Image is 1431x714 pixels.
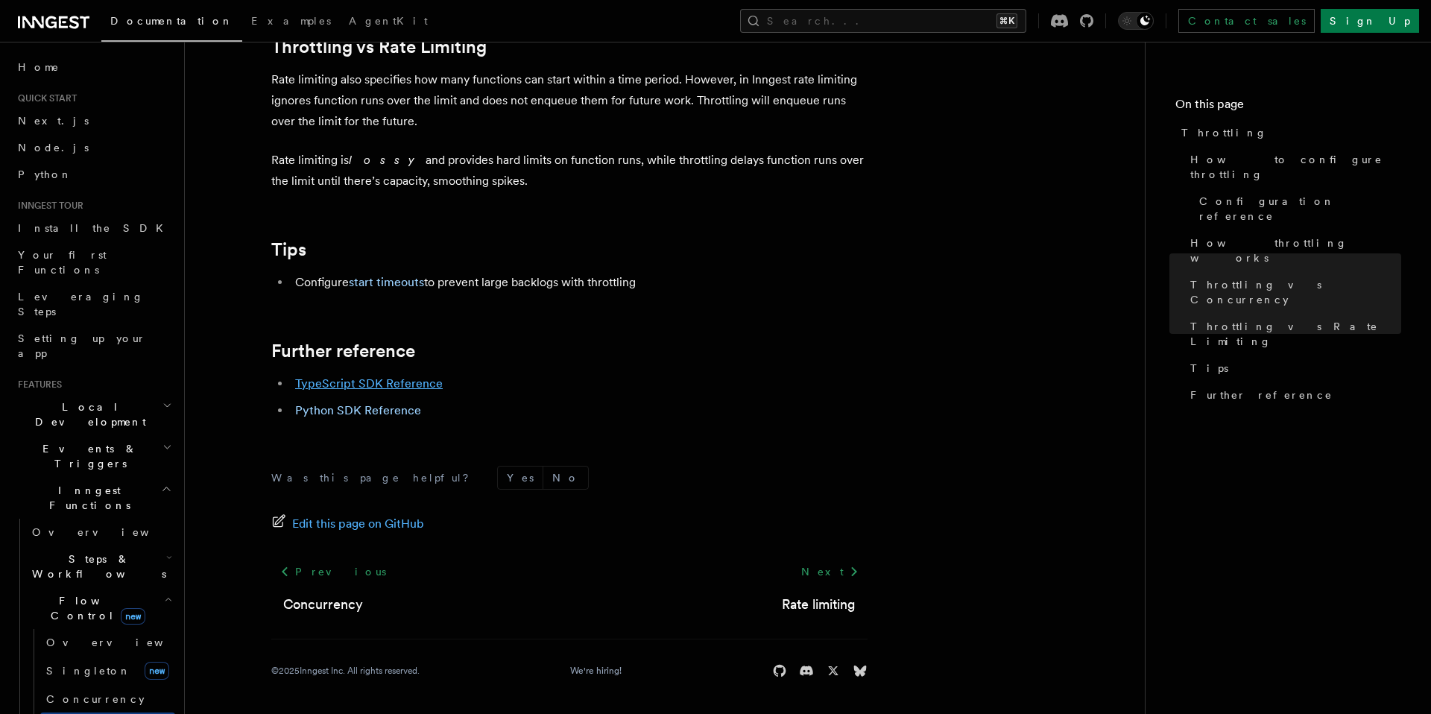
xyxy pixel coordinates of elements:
[12,215,175,241] a: Install the SDK
[1190,236,1401,265] span: How throttling works
[271,69,868,132] p: Rate limiting also specifies how many functions can start within a time period. However, in Innge...
[18,115,89,127] span: Next.js
[1190,277,1401,307] span: Throttling vs Concurrency
[283,594,363,615] a: Concurrency
[1175,95,1401,119] h4: On this page
[1184,271,1401,313] a: Throttling vs Concurrency
[740,9,1026,33] button: Search...⌘K
[271,150,868,192] p: Rate limiting is and provides hard limits on function runs, while throttling delays function runs...
[46,636,200,648] span: Overview
[271,558,394,585] a: Previous
[18,168,72,180] span: Python
[12,200,83,212] span: Inngest tour
[12,379,62,391] span: Features
[101,4,242,42] a: Documentation
[295,376,443,391] a: TypeScript SDK Reference
[46,665,131,677] span: Singleton
[12,92,77,104] span: Quick start
[121,608,145,625] span: new
[12,441,162,471] span: Events & Triggers
[570,665,622,677] a: We're hiring!
[242,4,340,40] a: Examples
[12,483,161,513] span: Inngest Functions
[1184,382,1401,408] a: Further reference
[271,514,424,534] a: Edit this page on GitHub
[291,272,868,293] li: Configure to prevent large backlogs with throttling
[1190,361,1228,376] span: Tips
[1193,188,1401,230] a: Configuration reference
[40,686,175,713] a: Concurrency
[782,594,856,615] a: Rate limiting
[12,394,175,435] button: Local Development
[792,558,868,585] a: Next
[12,107,175,134] a: Next.js
[498,467,543,489] button: Yes
[12,435,175,477] button: Events & Triggers
[110,15,233,27] span: Documentation
[18,249,107,276] span: Your first Functions
[12,241,175,283] a: Your first Functions
[145,662,169,680] span: new
[295,403,421,417] a: Python SDK Reference
[271,470,479,485] p: Was this page helpful?
[32,526,186,538] span: Overview
[12,134,175,161] a: Node.js
[12,54,175,80] a: Home
[1184,355,1401,382] a: Tips
[543,467,588,489] button: No
[1118,12,1154,30] button: Toggle dark mode
[271,341,415,361] a: Further reference
[1190,152,1401,182] span: How to configure throttling
[996,13,1017,28] kbd: ⌘K
[340,4,437,40] a: AgentKit
[18,291,144,317] span: Leveraging Steps
[12,161,175,188] a: Python
[46,693,145,705] span: Concurrency
[40,629,175,656] a: Overview
[1184,313,1401,355] a: Throttling vs Rate Limiting
[12,283,175,325] a: Leveraging Steps
[1181,125,1267,140] span: Throttling
[26,519,175,546] a: Overview
[251,15,331,27] span: Examples
[1190,388,1333,402] span: Further reference
[18,332,146,359] span: Setting up your app
[349,275,424,289] a: start timeouts
[26,587,175,629] button: Flow Controlnew
[40,656,175,686] a: Singletonnew
[12,325,175,367] a: Setting up your app
[18,222,172,234] span: Install the SDK
[18,142,89,154] span: Node.js
[1321,9,1419,33] a: Sign Up
[349,153,426,167] em: lossy
[1190,319,1401,349] span: Throttling vs Rate Limiting
[12,399,162,429] span: Local Development
[1184,146,1401,188] a: How to configure throttling
[1178,9,1315,33] a: Contact sales
[271,37,487,57] a: Throttling vs Rate Limiting
[1184,230,1401,271] a: How throttling works
[1199,194,1401,224] span: Configuration reference
[349,15,428,27] span: AgentKit
[292,514,424,534] span: Edit this page on GitHub
[18,60,60,75] span: Home
[1175,119,1401,146] a: Throttling
[271,239,306,260] a: Tips
[26,546,175,587] button: Steps & Workflows
[271,665,420,677] div: © 2025 Inngest Inc. All rights reserved.
[26,593,164,623] span: Flow Control
[26,552,166,581] span: Steps & Workflows
[12,477,175,519] button: Inngest Functions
